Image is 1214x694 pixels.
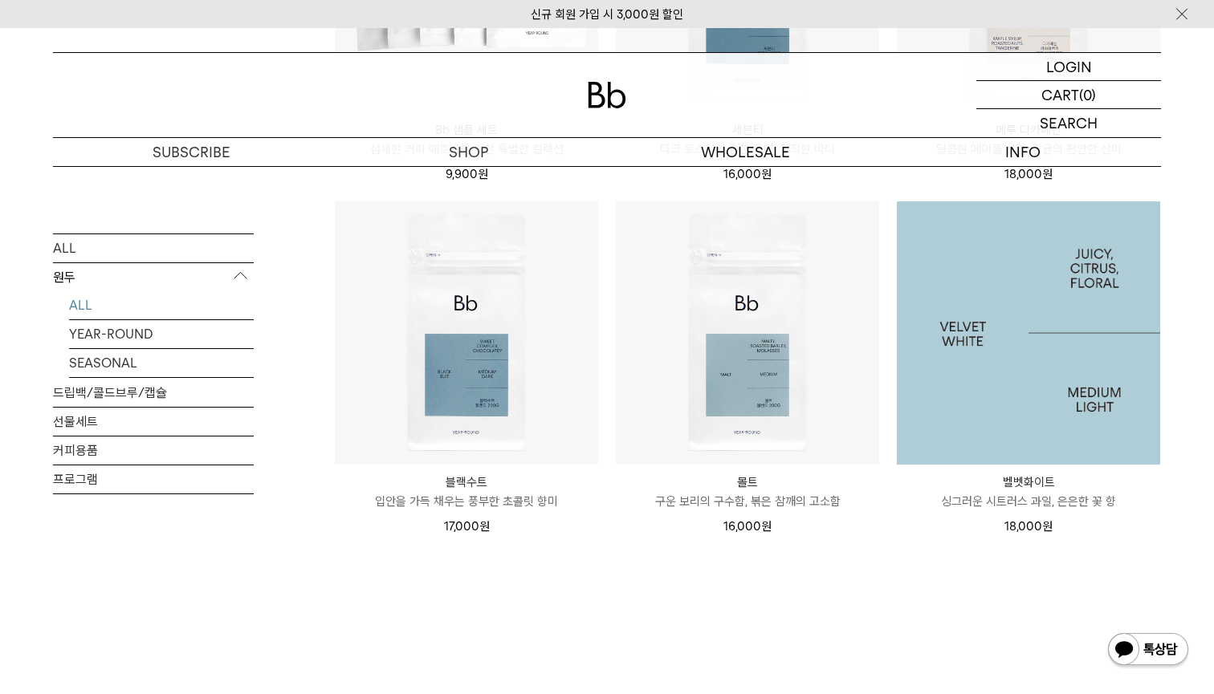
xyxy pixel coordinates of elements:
p: (0) [1079,81,1096,108]
a: 벨벳화이트 싱그러운 시트러스 과일, 은은한 꽃 향 [897,473,1160,511]
p: 몰트 [616,473,879,492]
a: 블랙수트 입안을 가득 채우는 풍부한 초콜릿 향미 [335,473,598,511]
p: 원두 [53,262,254,291]
a: 선물세트 [53,407,254,435]
a: 커피용품 [53,436,254,464]
a: 신규 회원 가입 시 3,000원 할인 [531,7,683,22]
span: 원 [1042,519,1053,534]
a: CART (0) [976,81,1161,109]
img: 블랙수트 [335,201,598,465]
span: 16,000 [723,519,772,534]
p: 입안을 가득 채우는 풍부한 초콜릿 향미 [335,492,598,511]
a: 프로그램 [53,465,254,493]
span: 원 [479,519,490,534]
p: INFO [884,138,1161,166]
p: 구운 보리의 구수함, 볶은 참깨의 고소함 [616,492,879,511]
a: 몰트 구운 보리의 구수함, 볶은 참깨의 고소함 [616,473,879,511]
p: WHOLESALE [607,138,884,166]
img: 카카오톡 채널 1:1 채팅 버튼 [1106,631,1190,670]
a: ALL [69,290,254,319]
p: 싱그러운 시트러스 과일, 은은한 꽃 향 [897,492,1160,511]
a: 드립백/콜드브루/캡슐 [53,378,254,406]
a: ALL [53,233,254,262]
a: SEASONAL [69,348,254,376]
span: 18,000 [1004,519,1053,534]
img: 몰트 [616,201,879,465]
img: 1000000025_add2_054.jpg [897,201,1160,465]
p: SEARCH [1040,109,1098,137]
span: 원 [761,167,772,181]
img: 로고 [588,82,626,108]
p: 벨벳화이트 [897,473,1160,492]
a: 벨벳화이트 [897,201,1160,465]
a: YEAR-ROUND [69,319,254,347]
span: 원 [761,519,772,534]
p: LOGIN [1046,53,1092,80]
span: 18,000 [1004,167,1053,181]
span: 원 [478,167,488,181]
span: 원 [1042,167,1053,181]
p: CART [1041,81,1079,108]
span: 9,900 [446,167,488,181]
a: SHOP [330,138,607,166]
a: SUBSCRIBE [53,138,330,166]
span: 17,000 [444,519,490,534]
a: LOGIN [976,53,1161,81]
p: 블랙수트 [335,473,598,492]
span: 16,000 [723,167,772,181]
